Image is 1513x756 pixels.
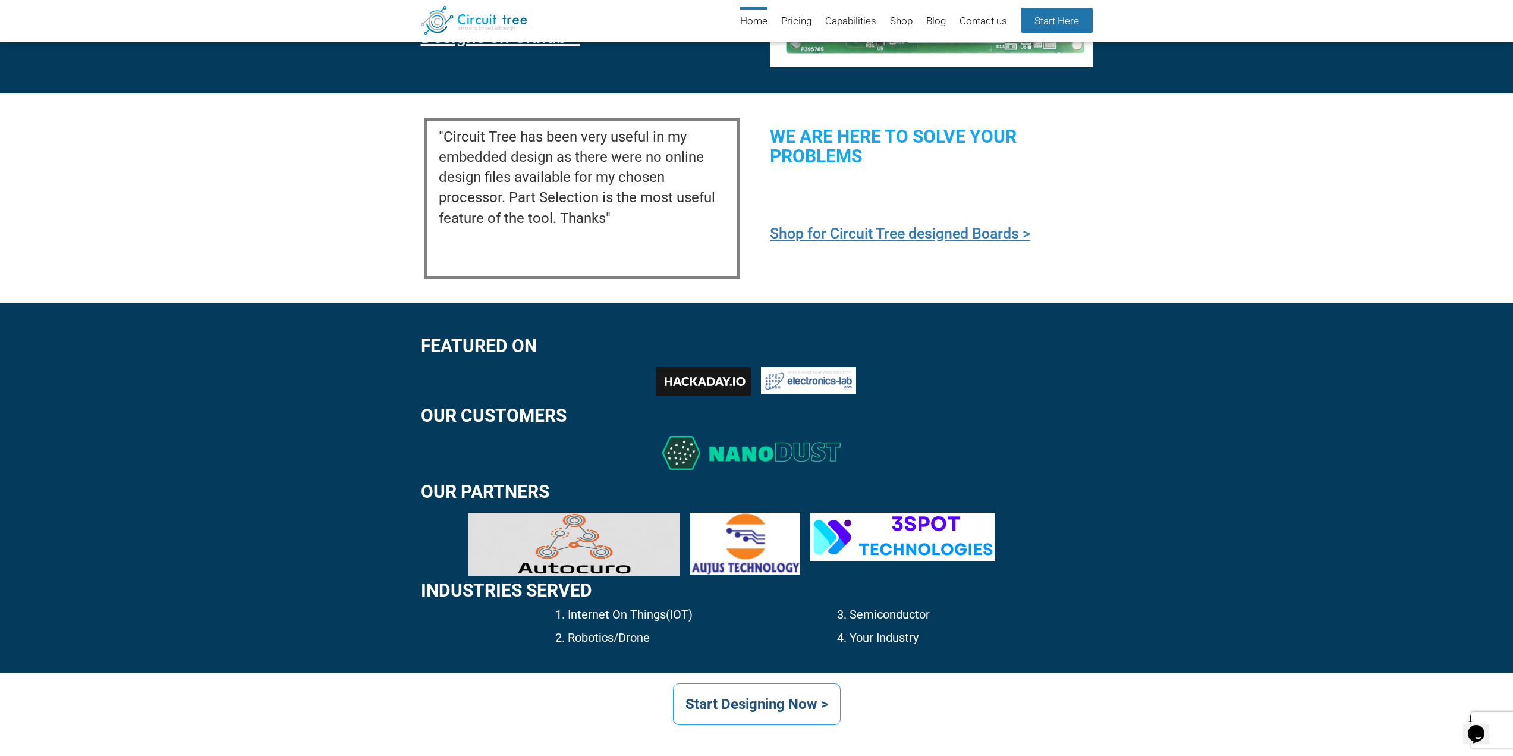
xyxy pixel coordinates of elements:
p: 3. Semiconductor [837,606,1092,623]
iframe: chat widget [1463,708,1501,744]
h2: Industries Served [421,581,1093,600]
a: Shop for Circuit Tree designed Boards > [770,225,1030,242]
p: "Circuit Tree has been very useful in my embedded design as there were no online design files ava... [439,127,725,228]
h2: Our customers [421,406,1093,425]
a: Contact us [960,7,1007,36]
img: Circuit Tree [421,6,527,35]
p: 4. Your Industry [837,629,1092,647]
a: Blog [926,7,946,36]
a: Shop [890,7,913,36]
a: Home [740,7,767,36]
h2: Featured On [421,336,1093,356]
p: 2. Robotics/Drone [555,629,743,647]
a: Pricing [781,7,811,36]
a: Capabilities [825,7,876,36]
a: Start Designing Now > [673,683,841,725]
h2: We are here to solve your problems [770,127,1092,166]
p: 1. Internet On Things(IOT) [555,606,743,623]
a: Start Here [1021,8,1093,33]
h2: Our Partners [421,482,1093,501]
